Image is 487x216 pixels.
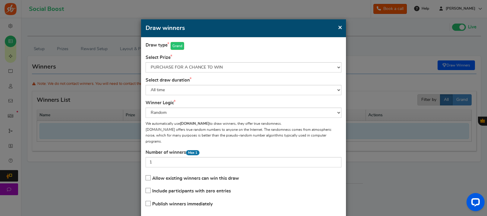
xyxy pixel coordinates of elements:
span: Include participants with zero entries [152,189,231,193]
iframe: LiveChat chat widget [462,191,487,216]
label: Draw type [146,42,169,48]
label: Winner Logic [146,100,176,106]
label: Select Prize [146,54,172,61]
label: Select draw duration [146,77,192,83]
button: Close [338,24,342,31]
span: Allow existing winners can win this draw [152,176,239,181]
b: [DOMAIN_NAME] [180,122,209,125]
span: Max 1 [186,150,200,155]
h4: Draw winners [146,24,341,33]
span: × [338,24,342,31]
small: We automatically use to draw winners, they offer true randomness. [DOMAIN_NAME] offers true rando... [146,122,331,143]
span: grand [171,42,184,50]
span: Publish winners immediately [152,202,213,206]
label: Number of winners [146,149,200,156]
